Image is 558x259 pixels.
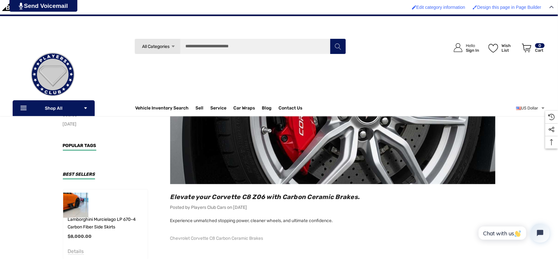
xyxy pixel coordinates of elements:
a: Cart with 0 items [519,37,545,62]
a: Contact Us [279,105,303,112]
img: Lamborghini Murcielago LP 670-4 Carbon Fiber Side Skirts [63,193,88,218]
p: Cart [535,48,545,53]
svg: Icon Line [20,105,29,112]
a: All Categories Icon Arrow Down Icon Arrow Up [135,38,180,54]
button: Search [330,38,346,54]
img: Enabled brush for page builder edit. [473,5,477,9]
p: Shop All [13,100,95,116]
a: Car Wraps [234,102,262,115]
span: Sell [196,105,204,112]
a: Lamborghini Murcielago LP 670-4 Carbon Fiber Side Skirts [68,216,148,231]
svg: Review Your Cart [522,44,531,52]
img: Players Club | Cars For Sale [21,43,84,106]
svg: Top [545,139,558,145]
svg: Social Media [549,127,555,133]
p: Hello [466,43,479,48]
span: Car Wraps [234,105,255,112]
img: PjwhLS0gR2VuZXJhdG9yOiBHcmF2aXQuaW8gLS0+PHN2ZyB4bWxucz0iaHR0cDovL3d3dy53My5vcmcvMjAwMC9zdmciIHhtb... [19,3,23,9]
span: $8,000.00 [68,234,92,239]
svg: Icon User Account [454,43,463,52]
p: Posted by Players Club Cars on [DATE] [170,204,495,212]
a: Service [211,105,227,112]
span: Details [68,249,84,255]
a: Sell [196,102,211,115]
span: Edit category information [417,5,465,10]
a: Sign in [447,37,483,59]
a: Enabled brush for category edit Edit category information [409,2,469,13]
a: USD [516,102,545,115]
span: All Categories [142,44,170,49]
a: Blog [262,105,272,112]
svg: Icon Arrow Down [83,106,88,110]
iframe: Tidio Chat [472,218,555,248]
p: Sign In [466,48,479,53]
p: [DATE] [63,120,148,128]
p: 0 [535,43,545,48]
img: Enabled brush for category edit [412,5,417,9]
span: Design this page in Page Builder [477,5,541,10]
a: Chevrolet Corvette C8 Carbon Ceramic Brakes [170,234,263,243]
a: Elevate your Corvette C8 Z06 with Carbon Ceramic Brakes. [170,193,360,201]
img: Close Admin Bar [549,6,554,9]
a: Vehicle Inventory Search [135,105,189,112]
svg: Wish List [489,44,498,53]
a: Enabled brush for page builder edit. Design this page in Page Builder [470,2,544,13]
p: Wish List [502,43,519,53]
a: Details [68,250,84,254]
a: Wish List Wish List [486,37,519,59]
svg: Recently Viewed [549,114,555,120]
span: Popular Tags [63,143,96,148]
h3: Best Sellers [63,172,95,180]
svg: Icon Arrow Down [171,44,176,49]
